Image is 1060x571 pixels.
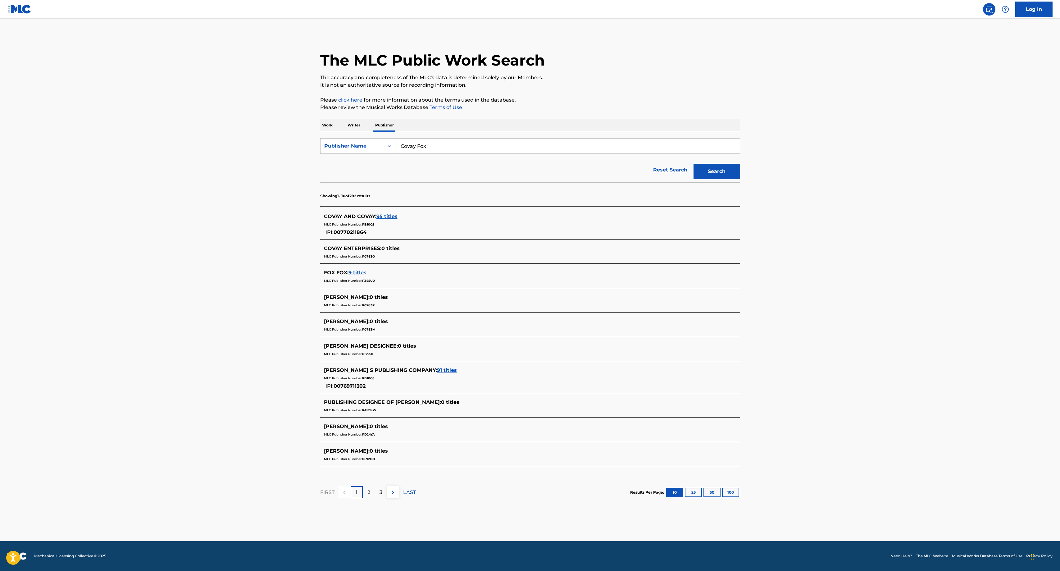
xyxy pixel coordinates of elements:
[324,270,348,276] span: FOX FOX :
[320,119,334,132] p: Work
[325,383,334,389] span: IPI:
[338,97,362,103] a: click here
[324,213,376,219] span: COVAY AND COVAY :
[320,489,334,496] p: FIRST
[362,279,375,283] span: P345U0
[983,3,995,16] a: Public Search
[346,119,362,132] p: Writer
[666,488,683,497] button: 10
[370,448,388,454] span: 0 titles
[324,318,370,324] span: [PERSON_NAME] :
[320,104,740,111] p: Please review the Musical Works Database
[7,5,31,14] img: MLC Logo
[362,352,373,356] span: P129S0
[916,553,948,559] a: The MLC Website
[650,163,690,177] a: Reset Search
[362,432,375,436] span: PD24YA
[320,138,740,182] form: Search Form
[703,488,721,497] button: 50
[362,303,375,307] span: P0783P
[7,552,27,560] img: logo
[324,376,362,380] span: MLC Publisher Number:
[356,489,357,496] p: 1
[428,104,462,110] a: Terms of Use
[398,343,416,349] span: 0 titles
[320,96,740,104] p: Please for more information about the terms used in the database.
[324,142,380,150] div: Publisher Name
[1029,541,1060,571] iframe: Chat Widget
[324,423,370,429] span: [PERSON_NAME] :
[324,448,370,454] span: [PERSON_NAME] :
[685,488,702,497] button: 25
[362,222,374,226] span: PB10C5
[370,294,388,300] span: 0 titles
[324,327,362,331] span: MLC Publisher Number:
[324,352,362,356] span: MLC Publisher Number:
[34,553,106,559] span: Mechanical Licensing Collective © 2025
[373,119,396,132] p: Publisher
[389,489,397,496] img: right
[324,222,362,226] span: MLC Publisher Number:
[1031,547,1035,566] div: Drag
[324,279,362,283] span: MLC Publisher Number:
[320,51,545,70] h1: The MLC Public Work Search
[362,327,375,331] span: P0783M
[952,553,1022,559] a: Musical Works Database Terms of Use
[437,367,457,373] span: 91 titles
[630,490,666,495] p: Results Per Page:
[324,303,362,307] span: MLC Publisher Number:
[380,489,382,496] p: 3
[985,6,993,13] img: search
[324,245,381,251] span: COVAY ENTERPRISES :
[362,457,375,461] span: PL92HO
[722,488,739,497] button: 100
[320,193,370,199] p: Showing 1 - 10 of 282 results
[324,399,441,405] span: PUBLISHING DESIGNEE OF [PERSON_NAME] :
[1002,6,1009,13] img: help
[441,399,459,405] span: 0 titles
[381,245,400,251] span: 0 titles
[403,489,416,496] p: LAST
[324,343,398,349] span: [PERSON_NAME] DESIGNEE :
[367,489,370,496] p: 2
[694,164,740,179] button: Search
[362,408,376,412] span: P417MW
[325,229,334,235] span: IPI:
[999,3,1012,16] div: Help
[320,81,740,89] p: It is not an authoritative source for recording information.
[320,74,740,81] p: The accuracy and completeness of The MLC's data is determined solely by our Members.
[334,383,366,389] span: 00769711302
[890,553,912,559] a: Need Help?
[334,229,366,235] span: 00770211864
[324,367,437,373] span: [PERSON_NAME] S PUBLISHING COMPANY :
[324,408,362,412] span: MLC Publisher Number:
[362,376,374,380] span: PB10C6
[1026,553,1053,559] a: Privacy Policy
[1015,2,1053,17] a: Log In
[324,432,362,436] span: MLC Publisher Number:
[362,254,375,258] span: P0783O
[370,318,388,324] span: 0 titles
[370,423,388,429] span: 0 titles
[376,213,398,219] span: 95 titles
[324,294,370,300] span: [PERSON_NAME] :
[324,457,362,461] span: MLC Publisher Number:
[348,270,366,276] span: 9 titles
[324,254,362,258] span: MLC Publisher Number:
